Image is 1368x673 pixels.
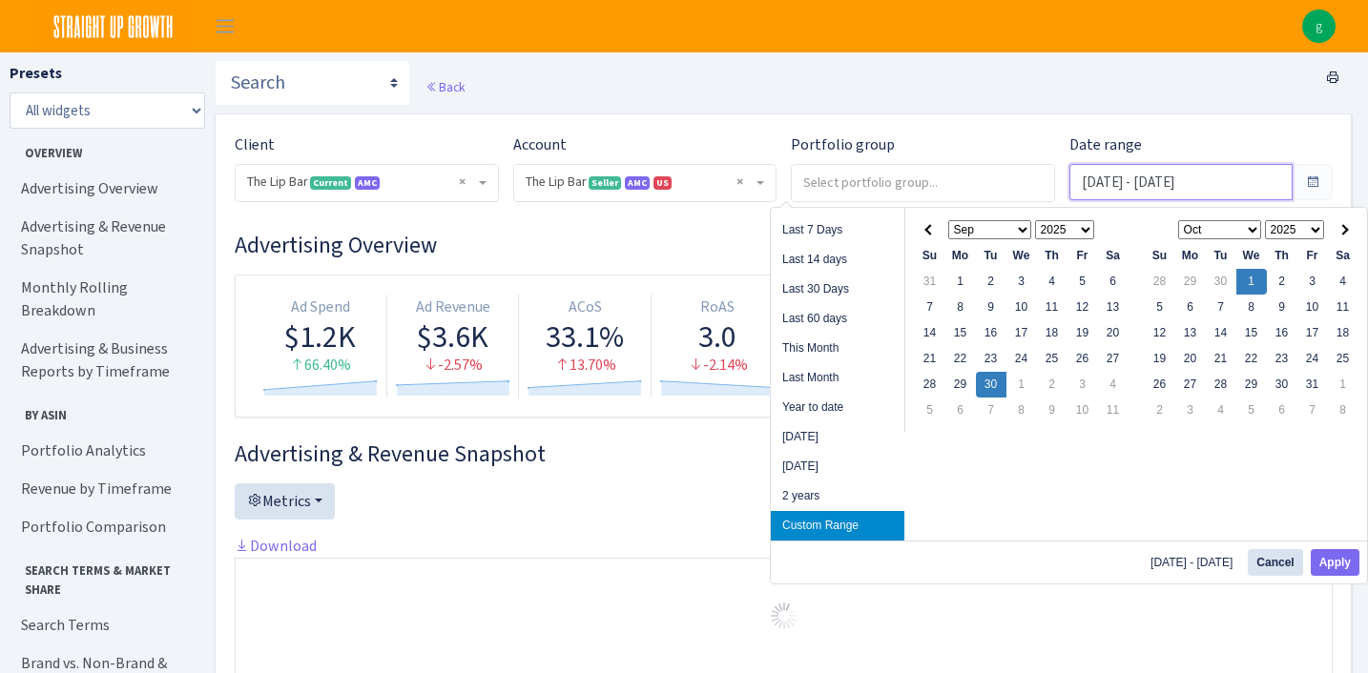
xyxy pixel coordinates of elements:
td: 2 [1267,269,1297,295]
td: 3 [1067,372,1098,398]
td: 5 [1067,269,1098,295]
td: 4 [1328,269,1358,295]
th: Tu [976,243,1006,269]
span: Remove all items [459,173,466,192]
td: 7 [915,295,945,320]
td: 31 [915,269,945,295]
span: Remove all items [736,173,743,192]
td: 1 [945,269,976,295]
img: Preloader [769,601,799,631]
td: 8 [1006,398,1037,423]
input: Select portfolio group... [792,165,1054,199]
a: Portfolio Analytics [10,432,200,470]
td: 20 [1098,320,1129,346]
span: AMC [355,176,380,190]
li: Last 14 days [771,245,904,275]
a: Monthly Rolling Breakdown [10,269,200,330]
td: 8 [1236,295,1267,320]
th: Su [915,243,945,269]
td: 10 [1067,398,1098,423]
td: 3 [1175,398,1206,423]
td: 10 [1006,295,1037,320]
td: 11 [1328,295,1358,320]
span: AMC [625,176,650,190]
a: Portfolio Comparison [10,508,200,546]
td: 26 [1145,372,1175,398]
td: 1 [1236,269,1267,295]
th: Th [1267,243,1297,269]
td: 3 [1006,269,1037,295]
div: RoAS [659,296,776,318]
div: -2.57% [395,355,511,377]
td: 17 [1297,320,1328,346]
span: The Lip Bar <span class="badge badge-success">Seller</span><span class="badge badge-primary" data... [514,165,777,201]
td: 6 [1175,295,1206,320]
td: 9 [976,295,1006,320]
th: Mo [1175,243,1206,269]
th: Fr [1067,243,1098,269]
td: 16 [976,320,1006,346]
td: 25 [1328,346,1358,372]
a: g [1302,10,1336,43]
td: 24 [1297,346,1328,372]
td: 31 [1297,372,1328,398]
th: Sa [1098,243,1129,269]
li: [DATE] [771,422,904,452]
div: $1.2K [262,318,379,355]
span: Overview [10,136,199,162]
td: 28 [915,372,945,398]
a: Search Terms [10,606,200,644]
th: Su [1145,243,1175,269]
th: Sa [1328,243,1358,269]
td: 6 [945,398,976,423]
td: 7 [976,398,1006,423]
td: 2 [1145,398,1175,423]
li: Last 60 days [771,304,904,334]
td: 4 [1037,269,1067,295]
th: Fr [1297,243,1328,269]
a: Advertising & Revenue Snapshot [10,208,200,269]
li: This Month [771,334,904,363]
div: $3.6K [395,318,511,355]
a: Advertising & Business Reports by Timeframe [10,330,200,391]
td: 6 [1098,269,1129,295]
td: 2 [976,269,1006,295]
td: 6 [1267,398,1297,423]
td: 5 [915,398,945,423]
h3: Widget #2 [235,440,1333,468]
td: 17 [1006,320,1037,346]
td: 27 [1175,372,1206,398]
label: Date range [1069,133,1142,156]
td: 14 [915,320,945,346]
td: 29 [1236,372,1267,398]
td: 16 [1267,320,1297,346]
td: 28 [1145,269,1175,295]
div: 13.70% [527,355,643,377]
td: 1 [1328,372,1358,398]
button: Cancel [1248,549,1302,576]
div: 66.40% [262,355,379,377]
td: 29 [945,372,976,398]
div: Ad Revenue [395,296,511,318]
td: 27 [1098,346,1129,372]
li: Last Month [771,363,904,393]
td: 2 [1037,372,1067,398]
a: Advertising Overview [10,170,200,208]
td: 30 [1206,269,1236,295]
span: The Lip Bar <span class="badge badge-success">Current</span><span class="badge badge-primary" dat... [236,165,498,201]
li: Custom Range [771,511,904,540]
td: 20 [1175,346,1206,372]
span: [DATE] - [DATE] [1150,557,1240,568]
img: gina [1302,10,1336,43]
button: Metrics [235,483,335,520]
td: 12 [1145,320,1175,346]
td: 19 [1067,320,1098,346]
a: Download [235,536,317,556]
div: -2.14% [659,355,776,377]
td: 21 [915,346,945,372]
td: 7 [1297,398,1328,423]
li: Last 30 Days [771,275,904,304]
label: Presets [10,62,62,85]
td: 30 [1267,372,1297,398]
td: 5 [1236,398,1267,423]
